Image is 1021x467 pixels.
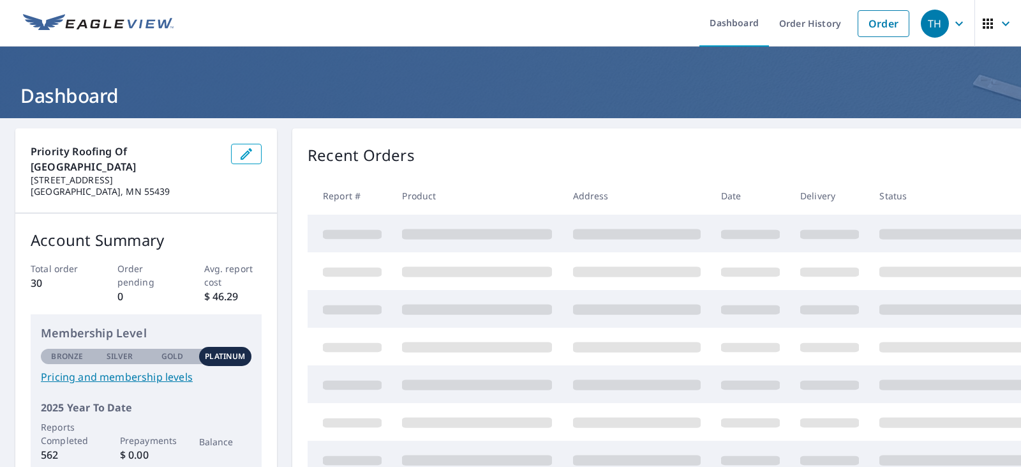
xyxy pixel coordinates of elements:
a: Pricing and membership levels [41,369,251,385]
p: Prepayments [120,434,173,447]
th: Delivery [790,177,869,215]
p: $ 0.00 [120,447,173,463]
p: [GEOGRAPHIC_DATA], MN 55439 [31,186,221,197]
p: Silver [107,351,133,362]
th: Address [563,177,711,215]
p: Account Summary [31,229,262,252]
p: 0 [117,289,175,304]
p: Priority Roofing of [GEOGRAPHIC_DATA] [31,144,221,174]
p: Gold [161,351,183,362]
p: Balance [199,435,252,448]
p: Bronze [51,351,83,362]
p: $ 46.29 [204,289,262,304]
p: Order pending [117,262,175,289]
p: Membership Level [41,325,251,342]
p: Total order [31,262,89,275]
a: Order [858,10,909,37]
p: Recent Orders [308,144,415,167]
p: [STREET_ADDRESS] [31,174,221,186]
th: Date [711,177,790,215]
p: Reports Completed [41,420,94,447]
div: TH [921,10,949,38]
p: Platinum [205,351,245,362]
img: EV Logo [23,14,174,33]
th: Product [392,177,562,215]
p: 30 [31,275,89,291]
th: Report # [308,177,392,215]
h1: Dashboard [15,82,1006,109]
p: 562 [41,447,94,463]
p: Avg. report cost [204,262,262,289]
p: 2025 Year To Date [41,400,251,415]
